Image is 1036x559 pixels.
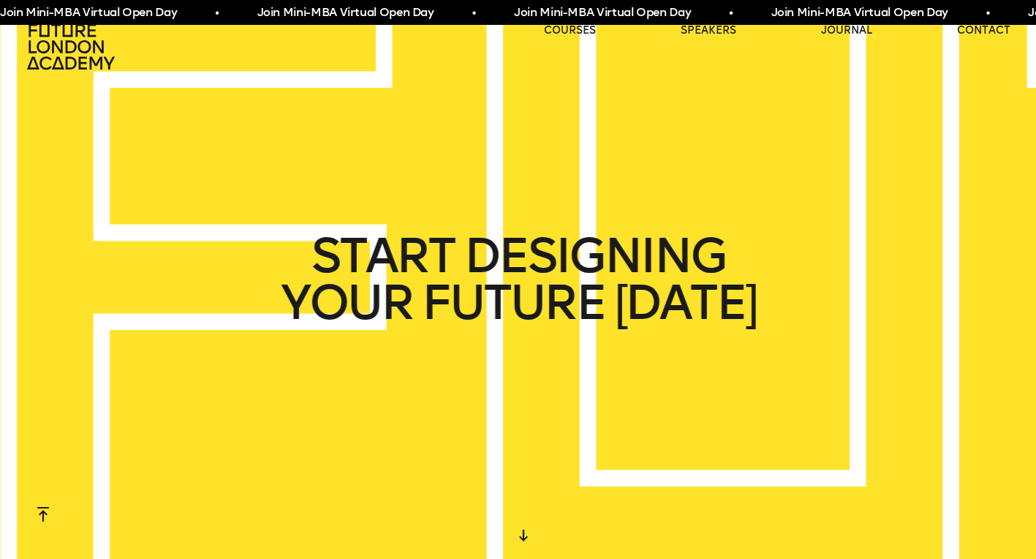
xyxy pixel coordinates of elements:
span: • [208,4,212,22]
a: speakers [681,23,736,38]
span: • [722,4,726,22]
span: YOUR [280,279,412,326]
a: contact [957,23,1010,38]
span: • [980,4,983,22]
span: FUTURE [422,279,605,326]
span: • [466,4,469,22]
span: START [311,233,454,279]
a: journal [821,23,872,38]
span: [DATE] [614,279,756,326]
a: courses [544,23,596,38]
span: DESIGNING [464,233,725,279]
